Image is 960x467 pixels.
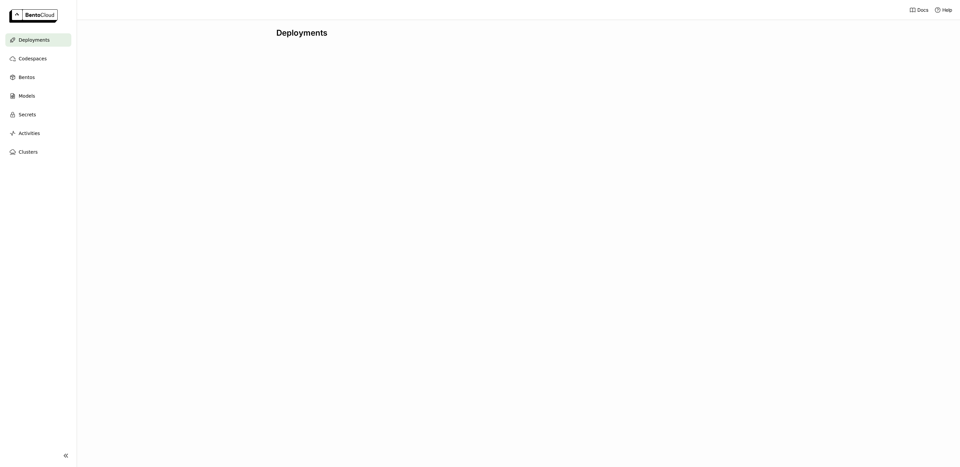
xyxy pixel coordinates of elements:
span: Deployments [19,36,50,44]
span: Activities [19,129,40,137]
span: Bentos [19,73,35,81]
a: Docs [909,7,928,13]
span: Help [942,7,952,13]
div: Help [934,7,952,13]
div: Deployments [276,28,760,38]
span: Clusters [19,148,38,156]
img: logo [9,9,58,23]
a: Clusters [5,145,71,159]
span: Models [19,92,35,100]
span: Secrets [19,111,36,119]
a: Secrets [5,108,71,121]
a: Bentos [5,71,71,84]
span: Codespaces [19,55,47,63]
span: Docs [917,7,928,13]
a: Models [5,89,71,103]
a: Activities [5,127,71,140]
